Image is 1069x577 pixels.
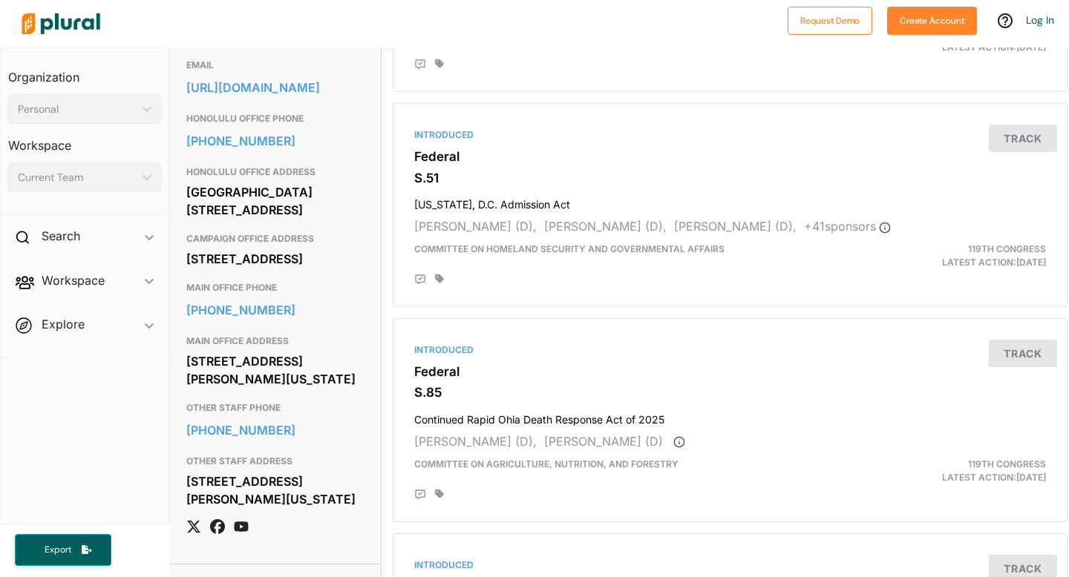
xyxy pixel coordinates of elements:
[887,7,977,35] button: Create Account
[435,274,444,284] div: Add tags
[186,332,363,350] h3: MAIN OFFICE ADDRESS
[968,458,1046,469] span: 119th Congress
[186,130,363,152] a: [PHONE_NUMBER]
[414,128,1046,142] div: Introduced
[186,163,363,181] h3: HONOLULU OFFICE ADDRESS
[414,458,679,469] span: Committee on Agriculture, Nutrition, and Forestry
[887,12,977,27] a: Create Account
[414,59,426,70] div: Add Position Statement
[414,558,1046,572] div: Introduced
[804,219,891,234] span: + 41 sponsor s
[414,274,426,286] div: Add Position Statement
[414,243,725,254] span: Committee on Homeland Security and Governmental Affairs
[1026,13,1054,27] a: Log In
[186,76,363,99] a: [URL][DOMAIN_NAME]
[674,219,797,234] span: [PERSON_NAME] (D),
[414,385,1046,400] h3: S.85
[414,171,1046,185] h3: S.51
[42,228,80,244] h2: Search
[414,149,1046,164] h3: Federal
[989,340,1057,367] button: Track
[186,181,363,221] div: [GEOGRAPHIC_DATA] [STREET_ADDRESS]
[8,124,161,156] h3: Workspace
[34,544,82,556] span: Export
[15,534,111,566] button: Export
[968,243,1046,254] span: 119th Congress
[186,419,363,441] a: [PHONE_NUMBER]
[788,7,872,35] button: Request Demo
[414,219,537,234] span: [PERSON_NAME] (D),
[989,125,1057,152] button: Track
[414,434,537,449] span: [PERSON_NAME] (D),
[414,343,1046,357] div: Introduced
[544,434,663,449] span: [PERSON_NAME] (D)
[186,470,363,510] div: [STREET_ADDRESS][PERSON_NAME][US_STATE]
[186,399,363,417] h3: OTHER STAFF PHONE
[18,102,137,117] div: Personal
[18,170,137,185] div: Current Team
[414,489,426,501] div: Add Position Statement
[414,191,1046,211] h4: [US_STATE], D.C. Admission Act
[186,350,363,390] div: [STREET_ADDRESS][PERSON_NAME][US_STATE]
[8,56,161,88] h3: Organization
[414,364,1046,379] h3: Federal
[839,243,1057,269] div: Latest Action: [DATE]
[414,406,1046,426] h4: Continued Rapid Ohia Death Response Act of 2025
[186,279,363,297] h3: MAIN OFFICE PHONE
[186,56,363,74] h3: EMAIL
[544,219,667,234] span: [PERSON_NAME] (D),
[435,489,444,499] div: Add tags
[186,452,363,470] h3: OTHER STAFF ADDRESS
[186,110,363,128] h3: HONOLULU OFFICE PHONE
[435,59,444,69] div: Add tags
[788,12,872,27] a: Request Demo
[186,230,363,248] h3: CAMPAIGN OFFICE ADDRESS
[839,458,1057,484] div: Latest Action: [DATE]
[186,248,363,270] div: [STREET_ADDRESS]
[186,299,363,321] a: [PHONE_NUMBER]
